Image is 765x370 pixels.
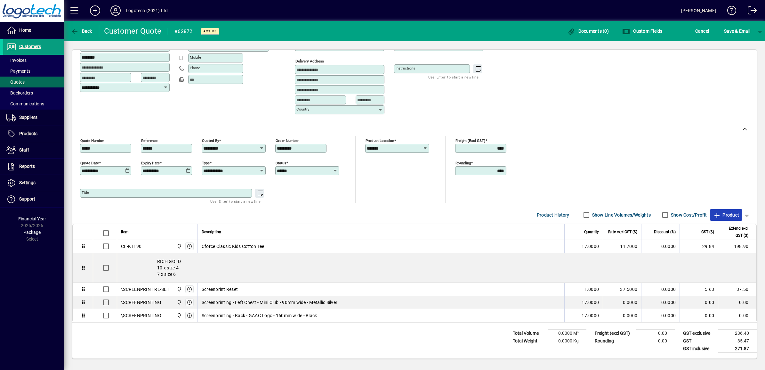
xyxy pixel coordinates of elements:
[19,44,41,49] span: Customers
[641,309,680,322] td: 0.0000
[654,228,676,235] span: Discount (%)
[202,286,238,292] span: Screenprint Reset
[3,55,64,66] a: Invoices
[718,240,756,253] td: 198.90
[607,312,637,319] div: 0.0000
[641,296,680,309] td: 0.0000
[710,209,742,221] button: Product
[126,5,168,16] div: Logotech (2021) Ltd
[175,243,182,250] span: Central
[680,345,718,353] td: GST inclusive
[548,337,586,345] td: 0.0000 Kg
[582,243,599,250] span: 17.0000
[366,138,394,143] mat-label: Product location
[276,138,299,143] mat-label: Order number
[19,196,35,201] span: Support
[3,22,64,38] a: Home
[582,299,599,306] span: 17.0000
[537,210,569,220] span: Product History
[622,29,663,34] span: Custom Fields
[548,329,586,337] td: 0.0000 M³
[721,25,753,37] button: Save & Email
[567,29,609,34] span: Documents (0)
[694,25,711,37] button: Cancel
[607,299,637,306] div: 0.0000
[3,159,64,175] a: Reports
[455,160,471,165] mat-label: Rounding
[680,329,718,337] td: GST exclusive
[584,286,599,292] span: 1.0000
[3,142,64,158] a: Staff
[718,296,756,309] td: 0.00
[18,216,46,221] span: Financial Year
[701,228,714,235] span: GST ($)
[510,337,548,345] td: Total Weight
[202,312,317,319] span: Screenprinting - Back - GAAC Logo - 160mm wide - Black
[6,79,25,85] span: Quotes
[6,69,30,74] span: Payments
[175,286,182,293] span: Central
[3,77,64,87] a: Quotes
[641,283,680,296] td: 0.0000
[71,29,92,34] span: Back
[718,283,756,296] td: 37.50
[607,243,637,250] div: 11.7000
[19,131,37,136] span: Products
[592,337,636,345] td: Rounding
[6,90,33,95] span: Backorders
[80,138,104,143] mat-label: Quote number
[607,286,637,292] div: 37.5000
[23,230,41,235] span: Package
[534,209,572,221] button: Product History
[713,210,739,220] span: Product
[175,299,182,306] span: Central
[743,1,757,22] a: Logout
[582,312,599,319] span: 17.0000
[210,198,261,205] mat-hint: Use 'Enter' to start a new line
[202,160,210,165] mat-label: Type
[64,25,99,37] app-page-header-button: Back
[680,337,718,345] td: GST
[3,126,64,142] a: Products
[695,26,709,36] span: Cancel
[670,212,707,218] label: Show Cost/Profit
[3,175,64,191] a: Settings
[718,337,757,345] td: 35.47
[6,58,27,63] span: Invoices
[724,29,727,34] span: S
[718,309,756,322] td: 0.00
[202,299,337,306] span: Screenprinting - Left Chest - Mini Club - 90mm wide - Metallic Silver
[428,73,479,81] mat-hint: Use 'Enter' to start a new line
[202,228,221,235] span: Description
[19,180,36,185] span: Settings
[592,329,636,337] td: Freight (excl GST)
[680,296,718,309] td: 0.00
[510,329,548,337] td: Total Volume
[121,228,129,235] span: Item
[591,212,651,218] label: Show Line Volumes/Weights
[636,329,675,337] td: 0.00
[396,66,415,70] mat-label: Instructions
[641,240,680,253] td: 0.0000
[141,160,160,165] mat-label: Expiry date
[276,160,286,165] mat-label: Status
[202,243,264,250] span: Cforce Classic Kids Cotton Tee
[190,55,201,60] mat-label: Mobile
[117,253,756,283] div: RICH GOLD 10 x size 4 7 x size 6
[202,138,219,143] mat-label: Quoted by
[105,5,126,16] button: Profile
[174,26,193,37] div: #62872
[3,191,64,207] a: Support
[296,107,309,111] mat-label: Country
[141,138,157,143] mat-label: Reference
[190,66,200,70] mat-label: Phone
[6,101,44,106] span: Communications
[3,98,64,109] a: Communications
[455,138,485,143] mat-label: Freight (excl GST)
[19,147,29,152] span: Staff
[681,5,716,16] div: [PERSON_NAME]
[19,115,37,120] span: Suppliers
[718,329,757,337] td: 236.40
[718,345,757,353] td: 271.87
[203,29,217,33] span: Active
